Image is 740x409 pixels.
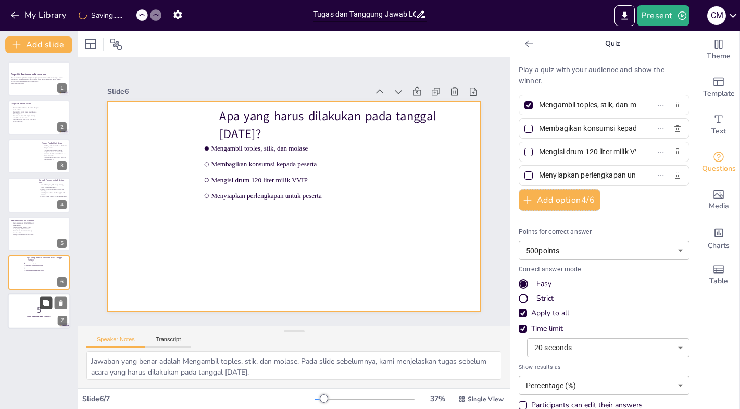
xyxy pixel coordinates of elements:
[519,324,689,334] div: Time limit
[536,279,551,289] div: Easy
[231,94,476,179] p: Apa yang harus dilakukan pada tanggal [DATE]?
[698,31,739,69] div: Change the overall theme
[698,181,739,219] div: Add images, graphics, shapes or video
[8,217,70,251] div: 5
[8,139,70,173] div: 3
[539,168,636,183] input: Option 4
[707,51,731,62] span: Theme
[519,293,689,304] div: Strict
[709,276,728,287] span: Table
[11,102,39,105] p: Tugas Sebelum Acara
[57,200,67,209] div: 4
[82,394,315,404] div: Slide 6 / 7
[11,304,67,316] p: 5
[79,10,122,20] div: Saving......
[57,239,67,248] div: 5
[536,293,554,304] div: Strict
[709,201,729,212] span: Media
[39,196,67,198] p: Penting untuk memiliki rencana cadangan.
[86,351,501,380] textarea: Jawaban yang benar adalah Mengambil toples, stik, dan molase. Pada slide sebelumnya, kami menjela...
[55,297,67,309] button: Delete Slide
[39,192,67,196] p: Kontak person harus dihubungi jika ada masalah.
[519,65,689,86] p: Play a quiz with your audience and show the winner.
[519,189,600,211] button: Add option4/6
[11,82,67,84] p: Generated with [URL]
[708,240,730,252] span: Charts
[313,7,416,22] input: Insert title
[39,188,67,192] p: Setiap LO harus mengetahui tanggung jawabnya.
[11,107,39,110] p: Persiapan bahan harus dilakukan dengan tepat waktu.
[698,144,739,181] div: Get real-time input from your audience
[519,376,689,395] div: Percentage (%)
[11,115,39,118] p: Koordinasi antara LO sangat penting untuk kelancaran acara.
[215,159,385,203] span: Mengisi drum 120 liter milik VVIP
[698,256,739,294] div: Add a table
[57,161,67,170] div: 3
[42,157,67,160] p: Kenyamanan peserta harus menjadi prioritas utama.
[8,100,70,134] div: 2
[519,228,689,237] p: Points for correct answer
[27,316,51,318] strong: Siap untuk memulai kuis?
[40,297,52,309] button: Duplicate Slide
[11,77,67,82] p: Presentasi ini menjelaskan langkah-langkah persiapan dan pelaksanaan tugas Liaison Officer (LO) u...
[11,233,36,236] p: Harapan untuk kesuksesan acara.
[211,175,382,218] span: Menyiapkan perlengkapan untuk peserta
[537,31,687,56] p: Quiz
[468,395,504,403] span: Single View
[39,179,67,184] p: Kontak Person untuk Setiap LO
[702,163,736,175] span: Questions
[539,97,636,113] input: Option 1
[698,106,739,144] div: Add text boxes
[8,294,70,329] div: 7
[42,153,67,156] p: Informasi kepada peserta harus jelas dan tepat waktu.
[57,122,67,132] div: 2
[26,265,54,266] span: Membagikan konsumsi kepada peserta
[11,73,46,76] strong: Tugas LO: Persiapan dan Pelaksanaan
[42,145,67,149] p: Pembagian konsumsi harus dilakukan dengan teratur.
[131,50,388,114] div: Slide 6
[57,277,67,287] div: 6
[527,338,689,357] div: 20 seconds
[519,241,689,260] div: 500 points
[8,178,70,212] div: 4
[5,36,72,53] button: Add slide
[26,270,54,271] span: Menyiapkan perlengkapan untuk peserta
[58,316,67,326] div: 7
[539,121,636,136] input: Option 2
[707,5,726,26] button: c m
[82,36,99,53] div: Layout
[8,7,71,23] button: My Library
[42,149,67,153] p: Persiapan perlengkapan harus lengkap sebelum acara dimulai.
[707,6,726,25] div: c m
[27,256,67,262] p: Apa yang harus dilakukan pada tanggal [DATE]?
[698,219,739,256] div: Add charts and graphs
[519,363,689,371] span: Show results as
[703,88,735,100] span: Template
[11,219,36,222] p: Kesimpulan dan Harapan
[531,324,563,334] div: Time limit
[11,230,36,233] p: Komunikasi harus tetap terjaga selama acara.
[39,184,67,188] p: Komunikasi yang baik sangat penting dalam pelaksanaan tugas.
[614,5,635,26] button: Export to PowerPoint
[637,5,689,26] button: Present
[42,142,67,145] p: Tugas Pada Hari Acara
[86,336,145,348] button: Speaker Notes
[8,255,70,290] div: 6
[218,144,388,188] span: Membagikan konsumsi kepada peserta
[539,144,636,159] input: Option 3
[8,61,70,96] div: 1
[519,265,689,275] p: Correct answer mode
[11,111,39,115] p: Setiap LO memiliki tugas spesifik yang harus dipenuhi.
[711,126,726,137] span: Text
[145,336,192,348] button: Transcript
[425,394,450,404] div: 37 %
[26,263,54,264] span: Mengambil toples, stik, dan molase
[698,69,739,106] div: Add ready made slides
[221,128,392,172] span: Mengambil toples, stik, dan molase
[11,222,36,226] p: Kerja sama antar LO adalah kunci keberhasilan.
[519,308,689,318] div: Apply to all
[519,279,689,289] div: Easy
[110,38,122,51] span: Position
[26,268,54,269] span: Mengisi drum 120 liter milik VVIP
[11,118,39,122] p: Pengisian drum VVIP harus dilakukan sesuai instruksi.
